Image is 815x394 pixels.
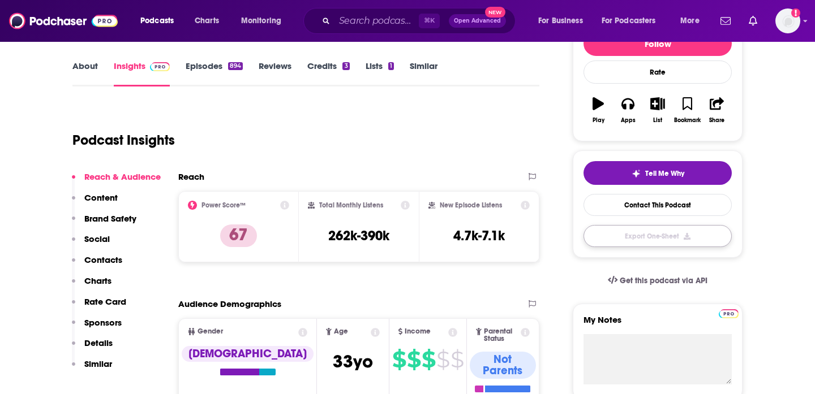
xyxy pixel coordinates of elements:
span: Income [405,328,431,335]
span: For Business [538,13,583,29]
button: Contacts [72,254,122,275]
h2: Reach [178,171,204,182]
div: 1 [388,62,394,70]
a: Contact This Podcast [584,194,732,216]
span: Parental Status [484,328,519,343]
h2: Total Monthly Listens [319,201,383,209]
button: Play [584,90,613,131]
span: More [680,13,700,29]
p: Contacts [84,254,122,265]
span: $ [422,350,435,369]
button: open menu [530,12,597,30]
div: Share [709,117,724,124]
span: Open Advanced [454,18,501,24]
button: Follow [584,31,732,56]
label: My Notes [584,314,732,334]
h2: New Episode Listens [440,201,502,209]
button: Export One-Sheet [584,225,732,247]
img: tell me why sparkle [632,169,641,178]
span: 33 yo [333,350,373,373]
img: User Profile [775,8,800,33]
a: Get this podcast via API [599,267,717,295]
h3: 4.7k-7.1k [453,227,505,244]
a: Episodes894 [186,60,243,86]
p: Brand Safety [84,213,136,224]
button: Social [72,233,110,254]
img: Podchaser Pro [150,62,170,71]
a: Pro website [719,308,739,318]
button: Open AdvancedNew [449,14,506,28]
div: 3 [342,62,349,70]
p: Reach & Audience [84,171,161,182]
span: For Podcasters [602,13,656,29]
button: Content [72,192,118,213]
button: Similar [72,358,112,379]
button: open menu [132,12,188,30]
a: Show notifications dropdown [744,11,762,31]
span: ⌘ K [419,14,440,28]
div: List [653,117,662,124]
span: New [485,7,505,18]
button: Charts [72,275,111,296]
a: Show notifications dropdown [716,11,735,31]
h1: Podcast Insights [72,132,175,149]
button: Reach & Audience [72,171,161,192]
svg: Add a profile image [791,8,800,18]
p: Rate Card [84,296,126,307]
div: 894 [228,62,243,70]
h2: Power Score™ [201,201,246,209]
div: Play [593,117,604,124]
button: Apps [613,90,642,131]
a: Similar [410,60,437,86]
button: Brand Safety [72,213,136,234]
button: open menu [594,12,672,30]
p: Social [84,233,110,244]
div: Bookmark [674,117,701,124]
a: Lists1 [366,60,394,86]
span: Gender [198,328,223,335]
a: Credits3 [307,60,349,86]
a: Charts [187,12,226,30]
div: [DEMOGRAPHIC_DATA] [182,346,314,362]
div: Apps [621,117,636,124]
img: Podchaser Pro [719,309,739,318]
span: $ [407,350,421,369]
button: Share [702,90,732,131]
p: Details [84,337,113,348]
button: Sponsors [72,317,122,338]
div: Rate [584,60,732,84]
span: $ [436,350,449,369]
button: List [643,90,672,131]
img: Podchaser - Follow, Share and Rate Podcasts [9,10,118,32]
p: Sponsors [84,317,122,328]
h2: Audience Demographics [178,298,281,309]
span: Charts [195,13,219,29]
span: Get this podcast via API [620,276,707,285]
a: Reviews [259,60,291,86]
span: Tell Me Why [645,169,684,178]
button: open menu [233,12,296,30]
span: $ [392,350,406,369]
button: Details [72,337,113,358]
div: Search podcasts, credits, & more... [314,8,526,34]
button: Bookmark [672,90,702,131]
span: $ [451,350,464,369]
a: About [72,60,98,86]
span: Logged in as CommsPodchaser [775,8,800,33]
a: InsightsPodchaser Pro [114,60,170,86]
button: tell me why sparkleTell Me Why [584,161,732,185]
div: Not Parents [470,352,536,379]
input: Search podcasts, credits, & more... [334,12,419,30]
button: Show profile menu [775,8,800,33]
p: 67 [220,224,257,247]
h3: 262k-390k [328,227,389,244]
p: Charts [84,275,111,286]
span: Podcasts [140,13,174,29]
p: Content [84,192,118,203]
span: Age [334,328,348,335]
button: Rate Card [72,296,126,317]
p: Similar [84,358,112,369]
span: Monitoring [241,13,281,29]
button: open menu [672,12,714,30]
